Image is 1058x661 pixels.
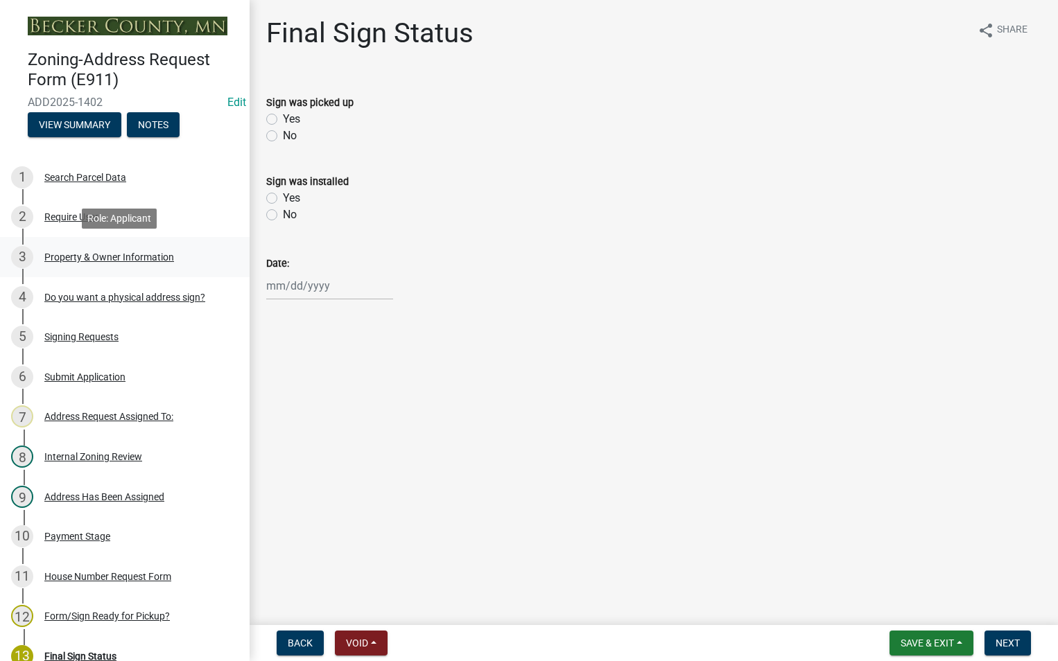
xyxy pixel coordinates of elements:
input: mm/dd/yyyy [266,272,393,300]
span: Save & Exit [901,637,954,649]
div: Property & Owner Information [44,252,174,262]
button: View Summary [28,112,121,137]
div: 10 [11,525,33,547]
div: Address Has Been Assigned [44,492,164,502]
h4: Zoning-Address Request Form (E911) [28,50,239,90]
wm-modal-confirm: Summary [28,120,121,131]
label: Date: [266,259,289,269]
div: 11 [11,565,33,588]
div: House Number Request Form [44,572,171,581]
span: Void [346,637,368,649]
span: Share [997,22,1027,39]
div: Address Request Assigned To: [44,412,173,421]
button: Save & Exit [890,631,973,655]
div: Do you want a physical address sign? [44,292,205,302]
label: Yes [283,190,300,206]
div: Payment Stage [44,531,110,541]
label: Sign was picked up [266,98,354,108]
div: 1 [11,166,33,188]
div: 3 [11,246,33,268]
div: 2 [11,206,33,228]
div: 9 [11,486,33,508]
span: Next [996,637,1020,649]
wm-modal-confirm: Edit Application Number [227,96,246,109]
div: Form/Sign Ready for Pickup? [44,611,170,621]
label: Sign was installed [266,177,349,187]
a: Edit [227,96,246,109]
div: Submit Application [44,372,125,382]
i: share [978,22,994,39]
label: No [283,127,297,144]
div: 4 [11,286,33,308]
label: No [283,206,297,223]
h1: Final Sign Status [266,17,474,50]
button: shareShare [966,17,1039,44]
div: 8 [11,446,33,468]
span: ADD2025-1402 [28,96,222,109]
div: Internal Zoning Review [44,452,142,461]
span: Back [288,637,313,649]
button: Next [985,631,1031,655]
div: 6 [11,366,33,388]
button: Notes [127,112,180,137]
div: Final Sign Status [44,651,116,661]
wm-modal-confirm: Notes [127,120,180,131]
div: Search Parcel Data [44,173,126,182]
div: Role: Applicant [82,209,157,229]
div: 7 [11,405,33,428]
div: 12 [11,605,33,627]
div: 5 [11,326,33,348]
button: Back [277,631,324,655]
button: Void [335,631,388,655]
img: Becker County, Minnesota [28,17,227,35]
div: Signing Requests [44,332,119,342]
div: Require User [44,212,98,222]
label: Yes [283,111,300,127]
